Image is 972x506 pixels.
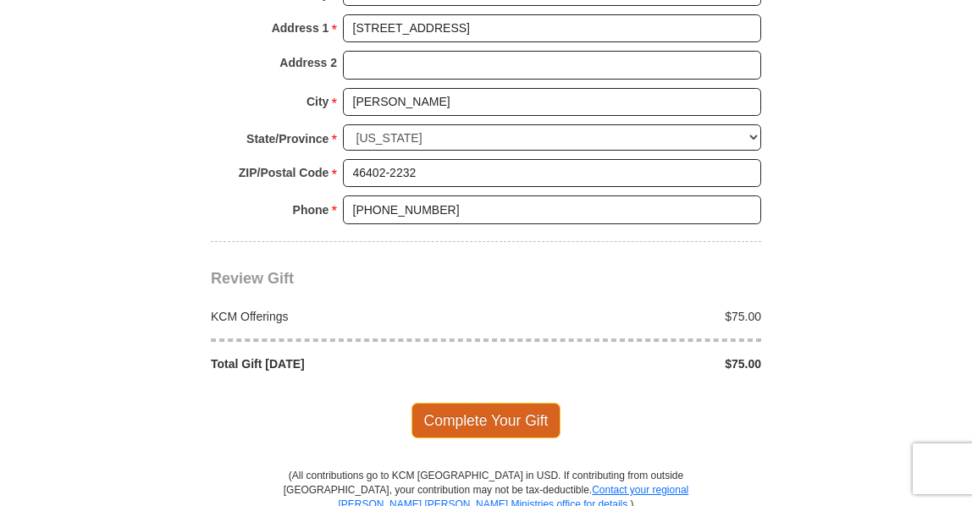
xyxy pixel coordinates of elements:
[246,127,329,151] strong: State/Province
[211,270,294,287] span: Review Gift
[202,355,487,372] div: Total Gift [DATE]
[486,308,770,325] div: $75.00
[202,308,487,325] div: KCM Offerings
[486,355,770,372] div: $75.00
[239,161,329,184] strong: ZIP/Postal Code
[279,51,337,74] strong: Address 2
[411,403,561,438] span: Complete Your Gift
[272,16,329,40] strong: Address 1
[293,198,329,222] strong: Phone
[307,90,329,113] strong: City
